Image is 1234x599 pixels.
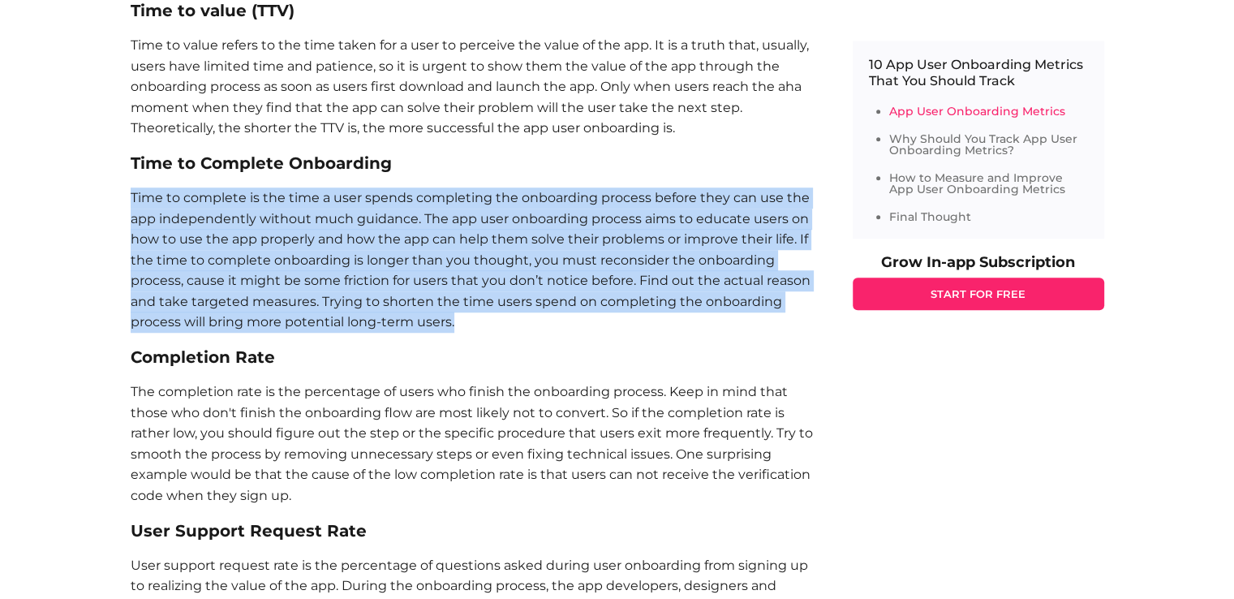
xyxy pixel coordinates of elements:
a: START FOR FREE [853,278,1104,310]
b: Time to Complete Onboarding [131,153,392,173]
b: User Support Request Rate [131,521,367,541]
b: Completion Rate [131,347,275,367]
a: How to Measure and Improve App User Onboarding Metrics [889,170,1065,196]
p: Time to value refers to the time taken for a user to perceive the value of the app. It is a truth... [131,35,820,139]
p: 10 App User Onboarding Metrics That You Should Track [869,57,1088,89]
p: Grow In-app Subscription [853,255,1104,269]
p: Time to complete is the time a user spends completing the onboarding process before they can use ... [131,187,820,333]
b: Time to value (TTV) [131,1,295,20]
a: Final Thought [889,209,971,224]
p: The completion rate is the percentage of users who finish the onboarding process. Keep in mind th... [131,381,820,506]
a: App User Onboarding Metrics [889,104,1065,119]
a: Why Should You Track App User Onboarding Metrics? [889,131,1077,157]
